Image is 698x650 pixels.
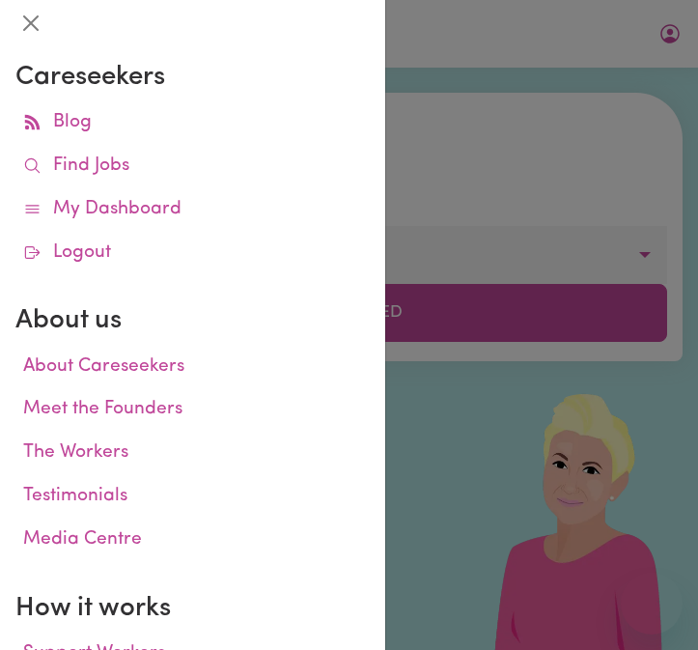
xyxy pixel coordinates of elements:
[15,188,370,232] a: My Dashboard
[15,62,370,94] h2: Careseekers
[15,593,370,625] h2: How it works
[621,573,683,635] iframe: Button to launch messaging window
[15,232,370,275] a: Logout
[15,305,370,337] h2: About us
[15,145,370,188] a: Find Jobs
[15,101,370,145] a: Blog
[15,475,370,519] a: Testimonials
[15,432,370,475] a: The Workers
[15,346,370,389] a: About Careseekers
[15,519,370,562] a: Media Centre
[15,388,370,432] a: Meet the Founders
